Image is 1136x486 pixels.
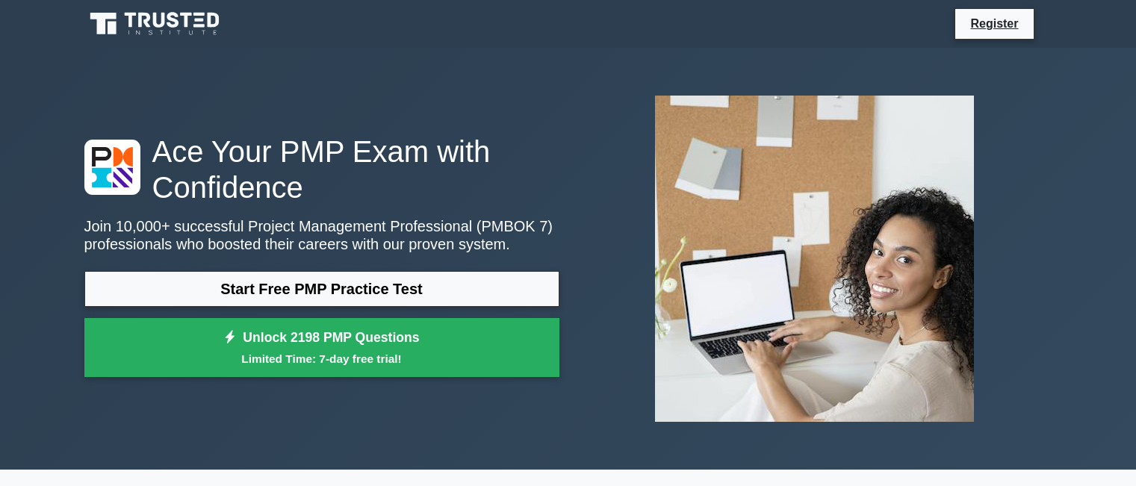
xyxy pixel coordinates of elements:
p: Join 10,000+ successful Project Management Professional (PMBOK 7) professionals who boosted their... [84,217,559,253]
a: Unlock 2198 PMP QuestionsLimited Time: 7-day free trial! [84,318,559,378]
a: Start Free PMP Practice Test [84,271,559,307]
h1: Ace Your PMP Exam with Confidence [84,134,559,205]
a: Register [961,14,1027,33]
small: Limited Time: 7-day free trial! [103,350,541,367]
